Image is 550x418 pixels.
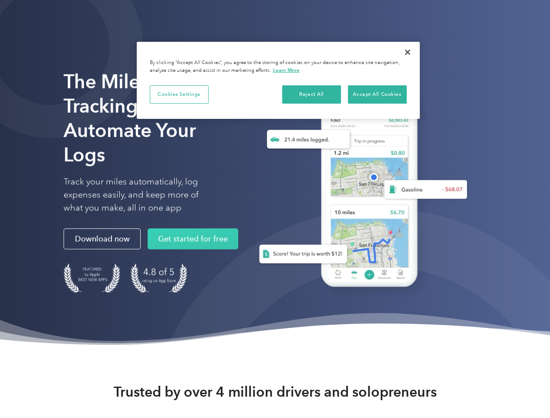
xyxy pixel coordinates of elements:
[137,42,420,119] div: Privacy
[64,229,141,249] a: Download now
[131,263,187,293] img: 4.9 out of 5 stars on the app store
[137,42,420,119] div: Cookie banner
[64,175,219,215] p: Track your miles automatically, log expenses easily, and keep more of what you make, all in one app
[114,383,437,401] strong: Trusted by over 4 million drivers and solopreneurs
[245,83,474,300] img: Everlance, mileage tracker app, expense tracking app
[398,43,417,62] button: Close
[348,85,407,104] button: Accept All Cookies
[148,229,238,249] a: Get started for free
[282,85,341,104] button: Reject All
[150,59,407,74] div: By clicking “Accept All Cookies”, you agree to the storing of cookies on your device to enhance s...
[273,67,300,73] a: More information about your privacy, opens in a new tab
[150,85,209,104] button: Cookies Settings
[64,263,120,293] img: Badge for Featured by Apple Best New Apps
